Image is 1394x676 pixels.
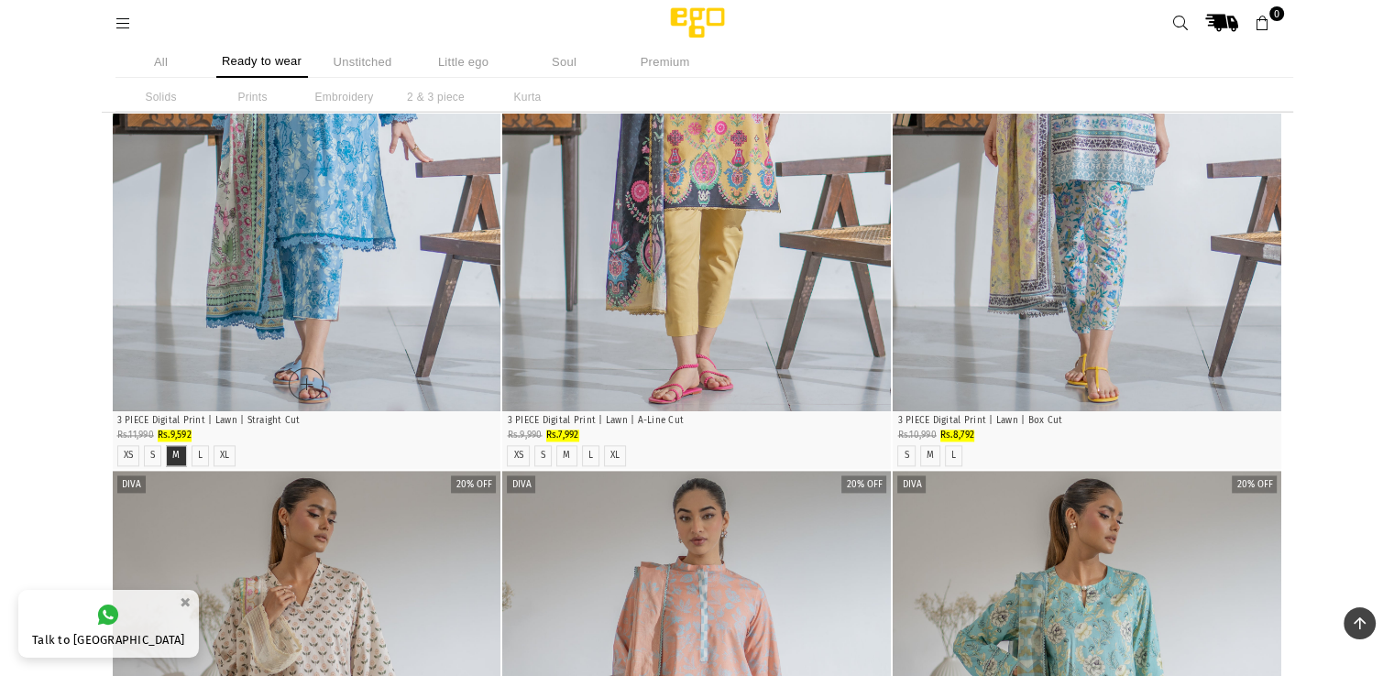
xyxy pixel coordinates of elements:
[897,414,1277,428] p: 3 PIECE Digital Print | Lawn | Box Cut
[299,82,390,112] li: Embroidery
[897,430,936,441] span: Rs.10,990
[216,46,308,78] li: Ready to wear
[519,46,610,78] li: Soul
[940,430,974,441] span: Rs.8,792
[951,450,956,462] label: L
[841,475,886,493] label: 20% off
[904,450,908,462] label: S
[172,450,180,462] label: M
[158,430,192,441] span: Rs.9,592
[117,475,146,493] label: Diva
[117,414,497,428] p: 3 PIECE Digital Print | Lawn | Straight Cut
[220,450,230,462] label: XL
[418,46,510,78] li: Little ego
[927,450,934,462] label: M
[541,450,545,462] label: S
[317,46,409,78] li: Unstitched
[174,587,196,617] button: ×
[390,82,482,112] li: 2 & 3 piece
[115,82,207,112] li: Solids
[507,414,886,428] p: 3 PIECE Digital Print | Lawn | A-Line Cut
[124,450,134,462] label: XS
[115,46,207,78] li: All
[610,450,620,462] label: XL
[289,367,324,400] a: Quick Shop
[198,450,203,462] label: L
[18,590,199,658] a: Talk to [GEOGRAPHIC_DATA]
[620,46,711,78] li: Premium
[507,430,542,441] span: Rs.9,990
[107,16,140,29] a: Menu
[588,450,593,462] label: L
[451,475,496,493] label: 20% off
[546,430,579,441] span: Rs.7,992
[1164,6,1197,39] a: Search
[563,450,570,462] label: M
[620,5,775,41] img: Ego
[1269,6,1284,21] span: 0
[1232,475,1277,493] label: 20% off
[150,450,155,462] label: S
[117,430,154,441] span: Rs.11,990
[507,475,535,493] label: Diva
[513,450,523,462] label: XS
[207,82,299,112] li: Prints
[897,475,926,493] label: Diva
[1246,6,1279,39] a: 0
[482,82,574,112] li: Kurta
